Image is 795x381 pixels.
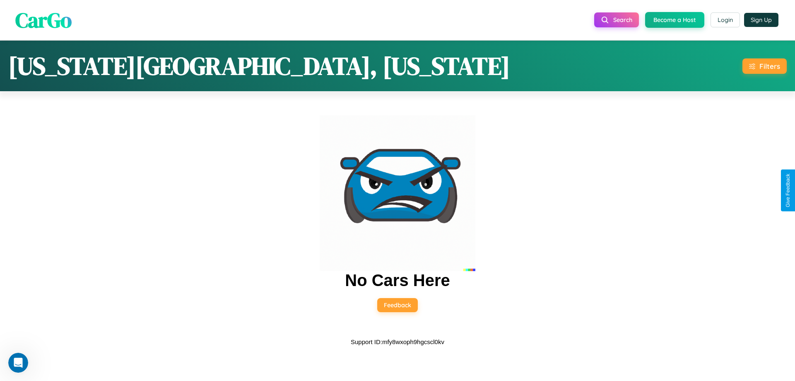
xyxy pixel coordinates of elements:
[742,58,787,74] button: Filters
[320,115,475,271] img: car
[613,16,632,24] span: Search
[351,336,444,347] p: Support ID: mfy8wxoph9hgcscl0kv
[15,5,72,34] span: CarGo
[645,12,704,28] button: Become a Host
[8,49,510,83] h1: [US_STATE][GEOGRAPHIC_DATA], [US_STATE]
[744,13,778,27] button: Sign Up
[785,174,791,207] div: Give Feedback
[8,353,28,373] iframe: Intercom live chat
[345,271,450,290] h2: No Cars Here
[711,12,740,27] button: Login
[759,62,780,70] div: Filters
[377,298,418,312] button: Feedback
[594,12,639,27] button: Search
